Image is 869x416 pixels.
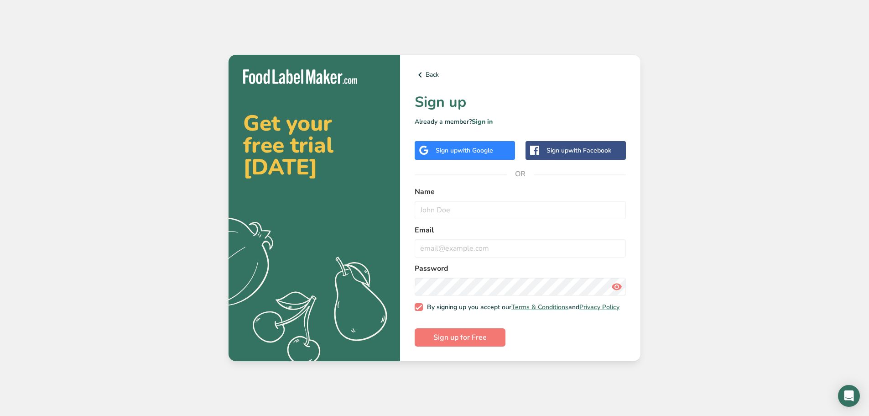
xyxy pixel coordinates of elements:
a: Terms & Conditions [511,303,568,311]
label: Password [415,263,626,274]
div: Open Intercom Messenger [838,385,860,407]
a: Privacy Policy [579,303,619,311]
input: email@example.com [415,239,626,258]
span: with Facebook [568,146,611,155]
h2: Get your free trial [DATE] [243,112,385,178]
img: Food Label Maker [243,69,357,84]
label: Email [415,225,626,236]
span: with Google [458,146,493,155]
p: Already a member? [415,117,626,126]
div: Sign up [546,146,611,155]
span: OR [507,160,534,188]
div: Sign up [436,146,493,155]
label: Name [415,186,626,197]
span: Sign up for Free [433,332,487,343]
span: By signing up you accept our and [423,303,620,311]
input: John Doe [415,201,626,219]
h1: Sign up [415,91,626,113]
a: Back [415,69,626,80]
a: Sign in [472,117,493,126]
button: Sign up for Free [415,328,505,347]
